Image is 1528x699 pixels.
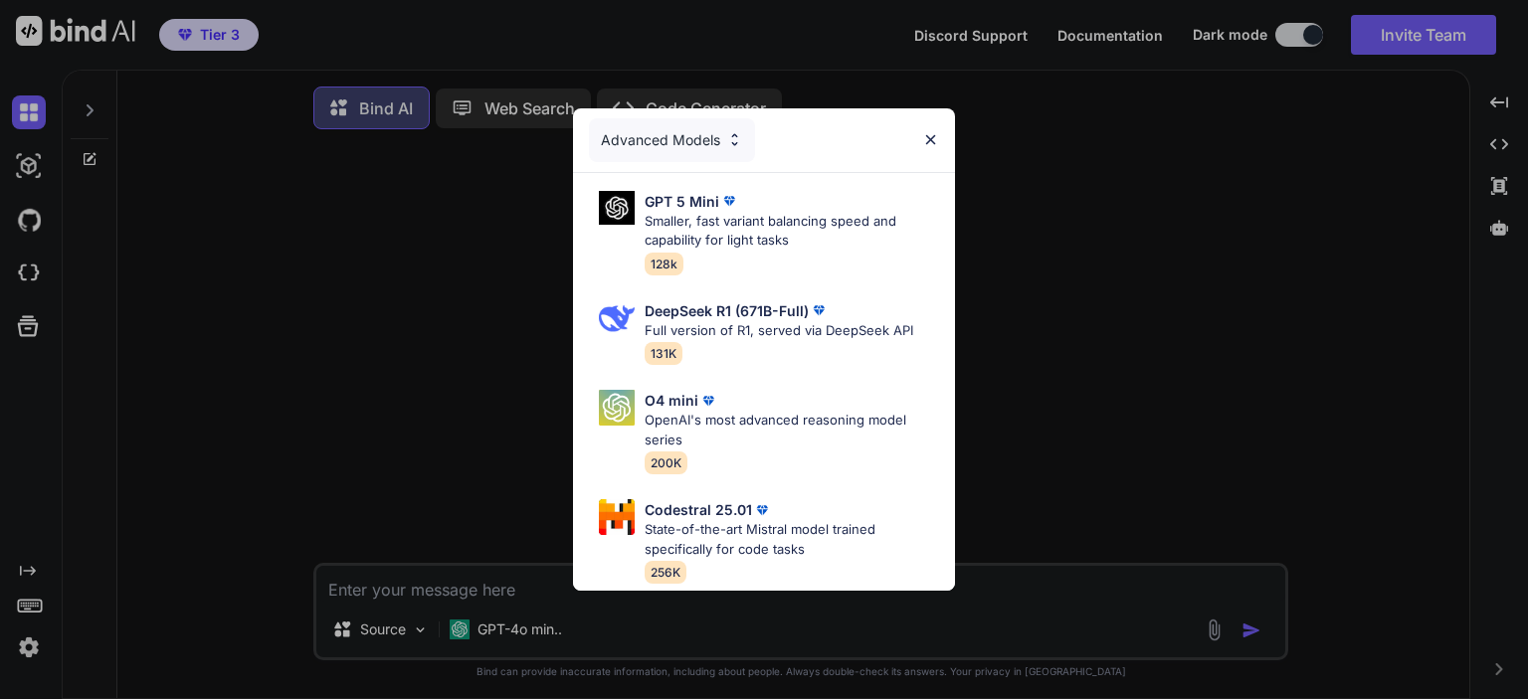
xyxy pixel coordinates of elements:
div: Advanced Models [589,118,755,162]
img: premium [719,191,739,211]
p: DeepSeek R1 (671B-Full) [645,300,809,321]
span: 200K [645,451,687,474]
p: Smaller, fast variant balancing speed and capability for light tasks [645,212,939,251]
img: premium [809,300,829,320]
img: premium [752,500,772,520]
p: GPT 5 Mini [645,191,719,212]
span: 131K [645,342,682,365]
img: premium [698,391,718,411]
p: Codestral 25.01 [645,499,752,520]
p: State-of-the-art Mistral model trained specifically for code tasks [645,520,939,559]
span: 128k [645,253,683,275]
img: Pick Models [599,499,635,535]
img: Pick Models [599,390,635,426]
img: Pick Models [599,191,635,226]
img: Pick Models [726,131,743,148]
p: Full version of R1, served via DeepSeek API [645,321,913,341]
p: OpenAI's most advanced reasoning model series [645,411,939,449]
span: 256K [645,561,686,584]
p: O4 mini [645,390,698,411]
img: Pick Models [599,300,635,336]
img: close [922,131,939,148]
